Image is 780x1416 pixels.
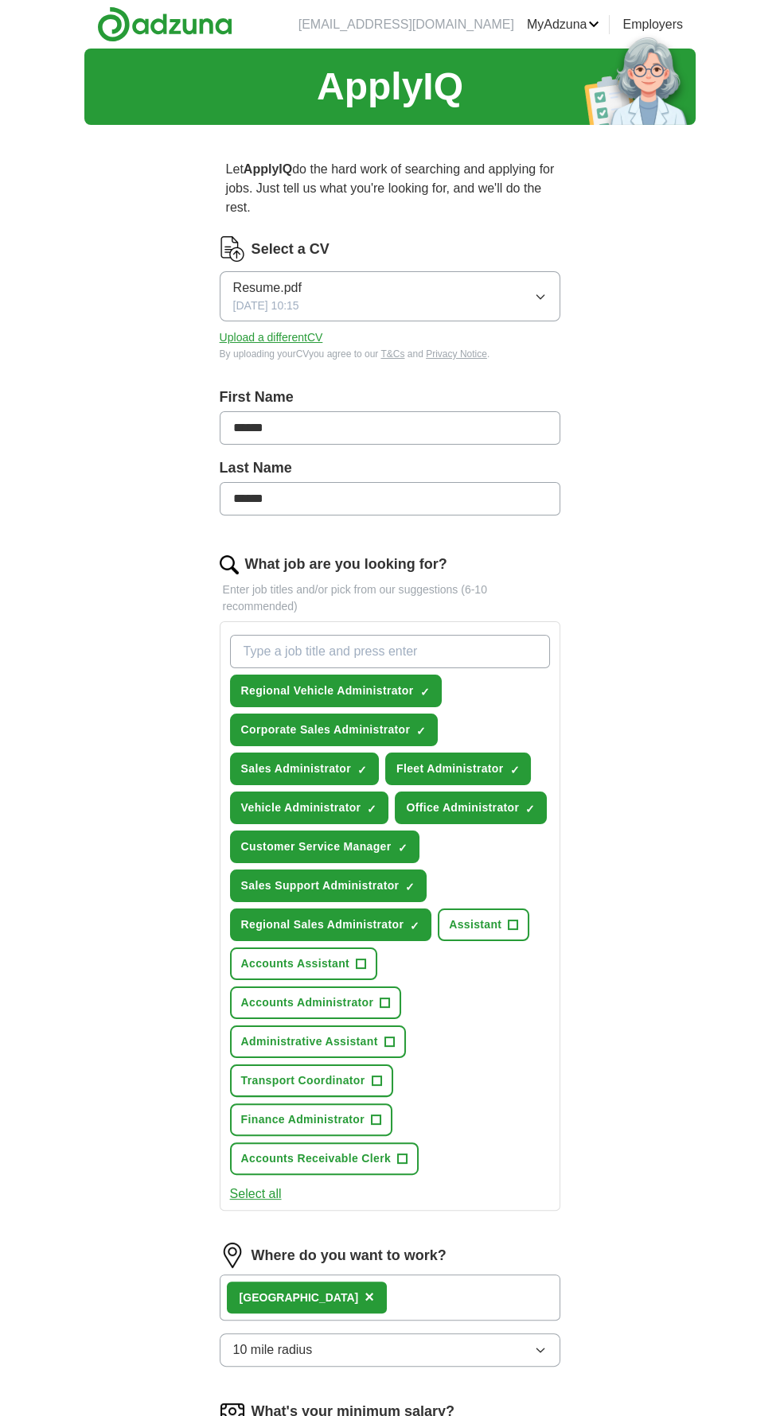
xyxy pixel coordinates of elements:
button: Vehicle Administrator✓ [230,792,389,824]
button: Customer Service Manager✓ [230,831,419,863]
button: Select all [230,1185,282,1204]
button: Sales Support Administrator✓ [230,869,427,902]
img: location.png [220,1243,245,1268]
button: Accounts Administrator [230,986,402,1019]
button: Corporate Sales Administrator✓ [230,714,439,746]
button: Office Administrator✓ [395,792,547,824]
span: Regional Sales Administrator [241,916,404,933]
span: Accounts Receivable Clerk [241,1150,392,1167]
h1: ApplyIQ [317,58,463,115]
a: T&Cs [380,348,404,360]
span: 10 mile radius [233,1340,313,1360]
label: Last Name [220,457,561,479]
img: search.png [220,555,239,574]
button: Fleet Administrator✓ [385,753,531,785]
button: × [365,1286,374,1309]
p: Enter job titles and/or pick from our suggestions (6-10 recommended) [220,582,561,615]
span: Vehicle Administrator [241,799,361,816]
span: Sales Support Administrator [241,877,400,894]
span: [DATE] 10:15 [233,298,299,314]
label: Where do you want to work? [252,1245,447,1266]
span: Resume.pdf [233,278,302,298]
button: Finance Administrator [230,1103,392,1136]
span: ✓ [410,920,419,932]
span: Sales Administrator [241,761,351,777]
a: Employers [622,15,683,34]
span: Regional Vehicle Administrator [241,683,414,699]
span: Customer Service Manager [241,838,392,855]
span: Office Administrator [406,799,519,816]
span: ✓ [416,725,426,737]
button: Transport Coordinator [230,1064,393,1097]
button: Resume.pdf[DATE] 10:15 [220,271,561,321]
span: ✓ [509,764,519,776]
label: Select a CV [252,239,330,260]
img: Adzuna logo [97,6,232,42]
div: By uploading your CV you agree to our and . [220,347,561,361]
span: Transport Coordinator [241,1072,365,1089]
span: ✓ [398,842,408,854]
button: Regional Vehicle Administrator✓ [230,675,442,707]
img: CV Icon [220,236,245,262]
button: Sales Administrator✓ [230,753,379,785]
span: × [365,1288,374,1305]
button: Administrative Assistant [230,1025,406,1058]
span: ✓ [525,803,535,815]
span: ✓ [405,881,415,893]
button: 10 mile radius [220,1333,561,1367]
span: Corporate Sales Administrator [241,722,411,738]
button: Assistant [438,908,529,941]
input: Type a job title and press enter [230,635,551,668]
span: ✓ [357,764,367,776]
span: Accounts Administrator [241,994,374,1011]
button: Upload a differentCV [220,329,323,346]
span: Accounts Assistant [241,955,349,972]
span: ✓ [420,686,430,698]
label: What job are you looking for? [245,554,447,575]
button: Accounts Receivable Clerk [230,1142,419,1175]
a: Privacy Notice [426,348,487,360]
span: Finance Administrator [241,1111,365,1128]
li: [EMAIL_ADDRESS][DOMAIN_NAME] [298,15,514,34]
span: ✓ [367,803,376,815]
span: Fleet Administrator [396,761,503,777]
strong: ApplyIQ [244,162,292,176]
div: [GEOGRAPHIC_DATA] [240,1290,359,1306]
span: Assistant [449,916,501,933]
button: Regional Sales Administrator✓ [230,908,432,941]
span: Administrative Assistant [241,1033,378,1050]
label: First Name [220,387,561,408]
a: MyAdzuna [527,15,600,34]
p: Let do the hard work of searching and applying for jobs. Just tell us what you're looking for, an... [220,154,561,224]
button: Accounts Assistant [230,947,377,980]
